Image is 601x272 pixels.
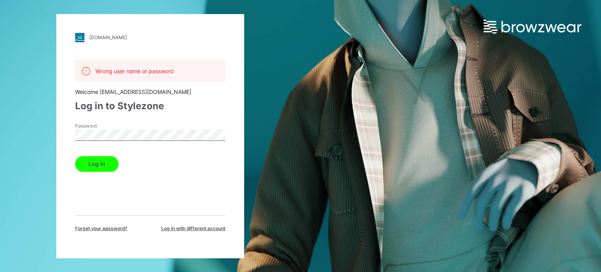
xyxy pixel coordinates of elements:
div: [DOMAIN_NAME] [89,34,127,40]
button: Log in [75,156,119,172]
a: [DOMAIN_NAME] [75,33,225,42]
img: alert.76a3ded3c87c6ed799a365e1fca291d4.svg [81,67,91,76]
label: Password [75,122,130,130]
span: Forget your password? [75,225,128,232]
img: browzwear-logo.e42bd6dac1945053ebaf764b6aa21510.svg [484,20,581,34]
div: Log in to Stylezone [75,99,225,113]
span: Log in with different account [161,225,225,232]
img: stylezone-logo.562084cfcfab977791bfbf7441f1a819.svg [75,33,85,42]
p: Wrong user name or password [95,67,174,75]
div: Welcome [EMAIL_ADDRESS][DOMAIN_NAME] [75,88,225,96]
